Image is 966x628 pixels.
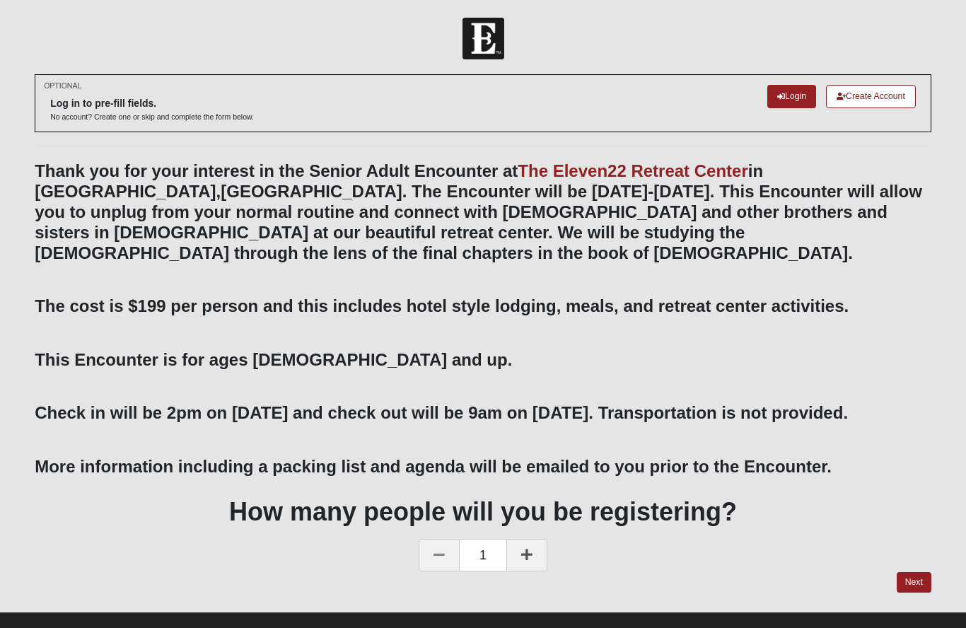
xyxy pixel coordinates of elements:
[462,18,504,59] img: Church of Eleven22 Logo
[35,296,849,315] b: The cost is $199 per person and this includes hotel style lodging, meals, and retreat center acti...
[50,98,254,110] h6: Log in to pre-fill fields.
[50,112,254,122] p: No account? Create one or skip and complete the form below.
[518,161,747,180] a: The Eleven22 Retreat Center
[35,350,512,369] b: This Encounter is for ages [DEMOGRAPHIC_DATA] and up.
[35,457,832,476] b: More information including a packing list and agenda will be emailed to you prior to the Encounter.
[826,85,916,108] a: Create Account
[44,81,81,91] small: OPTIONAL
[460,539,506,571] span: 1
[35,161,922,262] b: Thank you for your interest in the Senior Adult Encounter at in [GEOGRAPHIC_DATA],[GEOGRAPHIC_DAT...
[897,572,931,593] a: Next
[767,85,816,108] a: Login
[35,496,931,527] h1: How many people will you be registering?
[35,403,848,422] b: Check in will be 2pm on [DATE] and check out will be 9am on [DATE]. Transportation is not provided.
